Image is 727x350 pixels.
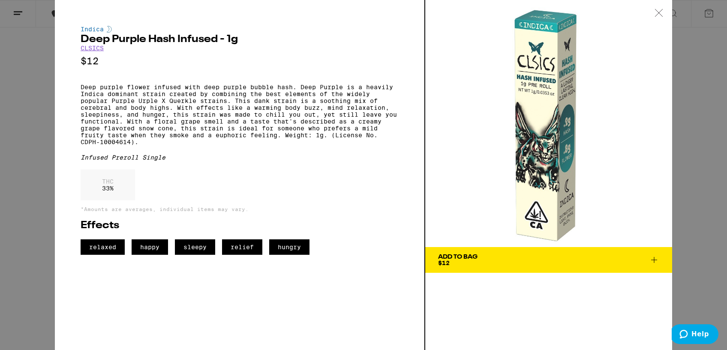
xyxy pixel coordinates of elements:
[132,239,168,255] span: happy
[81,26,399,33] div: Indica
[175,239,215,255] span: sleepy
[438,259,450,266] span: $12
[81,84,399,145] p: Deep purple flower infused with deep purple bubble hash. Deep Purple is a heavily Indica dominant...
[425,247,672,273] button: Add To Bag$12
[81,56,399,66] p: $12
[81,220,399,231] h2: Effects
[672,324,718,346] iframe: Opens a widget where you can find more information
[107,26,112,33] img: indicaColor.svg
[81,154,399,161] div: Infused Preroll Single
[222,239,262,255] span: relief
[81,239,125,255] span: relaxed
[81,206,399,212] p: *Amounts are averages, individual items may vary.
[81,45,104,51] a: CLSICS
[269,239,309,255] span: hungry
[438,254,478,260] div: Add To Bag
[81,34,399,45] h2: Deep Purple Hash Infused - 1g
[102,178,114,185] p: THC
[81,169,135,200] div: 33 %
